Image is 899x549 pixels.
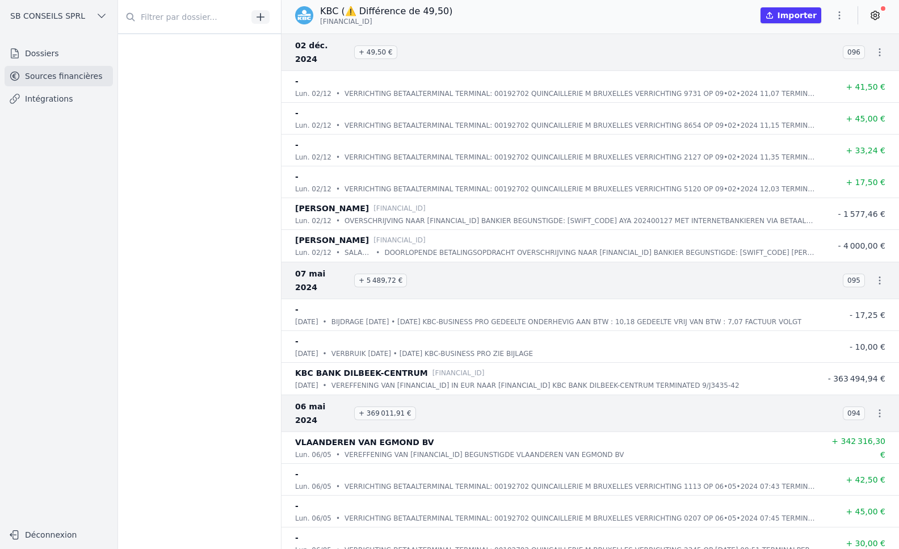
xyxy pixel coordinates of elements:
p: [DATE] [295,348,318,359]
a: Sources financières [5,66,113,86]
span: + 41,50 € [846,82,885,91]
p: lun. 02/12 [295,215,331,227]
span: 096 [843,45,865,59]
span: + 33,24 € [846,146,885,155]
p: - [295,499,299,513]
p: lun. 06/05 [295,513,331,524]
p: [FINANCIAL_ID] [373,234,426,246]
div: • [336,152,340,163]
span: 02 déc. 2024 [295,39,350,66]
p: DOORLOPENDE BETALINGSOPDRACHT OVERSCHRIJVING NAAR [FINANCIAL_ID] BANKIER BEGUNSTIGDE: [SWIFT_CODE... [384,247,817,258]
span: + 49,50 € [354,45,397,59]
span: - 17,25 € [850,311,885,320]
div: • [336,481,340,492]
a: Dossiers [5,43,113,64]
p: VERRICHTING BETAALTERMINAL TERMINAL: 00192702 QUINCAILLERIE M BRUXELLES VERRICHTING 9731 OP 09•02... [345,88,817,99]
p: lun. 02/12 [295,120,331,131]
p: lun. 06/05 [295,449,331,460]
div: • [323,316,327,328]
div: • [336,247,340,258]
p: SALARIS [345,247,371,258]
span: + 42,50 € [846,475,885,484]
p: VERBRUIK [DATE] • [DATE] KBC-BUSINESS PRO ZIE BIJLAGE [331,348,533,359]
input: Filtrer par dossier... [118,7,247,27]
p: lun. 02/12 [295,152,331,163]
p: VERRICHTING BETAALTERMINAL TERMINAL: 00192702 QUINCAILLERIE M BRUXELLES VERRICHTING 1113 OP 06•05... [345,481,817,492]
p: - [295,170,299,183]
p: [DATE] [295,316,318,328]
button: Déconnexion [5,526,113,544]
div: • [336,88,340,99]
div: • [323,380,327,391]
span: - 4 000,00 € [838,241,885,250]
span: + 369 011,91 € [354,406,416,420]
div: • [336,215,340,227]
p: KBC (⚠️ Différence de 49,50) [320,5,452,18]
p: lun. 02/12 [295,183,331,195]
p: [FINANCIAL_ID] [373,203,426,214]
p: lun. 02/12 [295,88,331,99]
img: kbc.png [295,6,313,24]
p: [FINANCIAL_ID] [432,367,485,379]
p: - [295,74,299,88]
p: - [295,303,299,316]
p: [DATE] [295,380,318,391]
p: - [295,138,299,152]
span: 095 [843,274,865,287]
p: lun. 02/12 [295,247,331,258]
div: • [376,247,380,258]
p: [PERSON_NAME] [295,202,369,215]
button: SB CONSEILS SPRL [5,7,113,25]
a: Intégrations [5,89,113,109]
p: - [295,334,299,348]
p: VERRICHTING BETAALTERMINAL TERMINAL: 00192702 QUINCAILLERIE M BRUXELLES VERRICHTING 0207 OP 06•05... [345,513,817,524]
span: 094 [843,406,865,420]
div: • [336,513,340,524]
span: + 45,00 € [846,507,885,516]
span: + 45,00 € [846,114,885,123]
p: VEREFFENING VAN [FINANCIAL_ID] IN EUR NAAR [FINANCIAL_ID] KBC BANK DILBEEK-CENTRUM TERMINATED 9/J... [331,380,740,391]
span: SB CONSEILS SPRL [10,10,85,22]
div: • [323,348,327,359]
p: lun. 06/05 [295,481,331,492]
p: KBC BANK DILBEEK-CENTRUM [295,366,428,380]
span: [FINANCIAL_ID] [320,17,372,26]
p: BIJDRAGE [DATE] • [DATE] KBC-BUSINESS PRO GEDEELTE ONDERHEVIG AAN BTW : 10,18 GEDEELTE VRIJ VAN B... [331,316,802,328]
p: - [295,467,299,481]
p: VERRICHTING BETAALTERMINAL TERMINAL: 00192702 QUINCAILLERIE M BRUXELLES VERRICHTING 8654 OP 09•02... [345,120,817,131]
p: VEREFFENING VAN [FINANCIAL_ID] BEGUNSTIGDE VLAANDEREN VAN EGMOND BV [345,449,624,460]
p: VERRICHTING BETAALTERMINAL TERMINAL: 00192702 QUINCAILLERIE M BRUXELLES VERRICHTING 5120 OP 09•02... [345,183,817,195]
p: - [295,531,299,544]
span: + 17,50 € [846,178,885,187]
p: OVERSCHRIJVING NAAR [FINANCIAL_ID] BANKIER BEGUNSTIGDE: [SWIFT_CODE] AYA 202400127 MET INTERNETBA... [345,215,817,227]
p: - [295,106,299,120]
div: • [336,183,340,195]
button: Importer [761,7,821,23]
span: - 1 577,46 € [838,209,885,219]
span: 07 mai 2024 [295,267,350,294]
span: + 5 489,72 € [354,274,407,287]
span: + 30,00 € [846,539,885,548]
p: VERRICHTING BETAALTERMINAL TERMINAL: 00192702 QUINCAILLERIE M BRUXELLES VERRICHTING 2127 OP 09•02... [345,152,817,163]
div: • [336,449,340,460]
span: - 363 494,94 € [828,374,885,383]
span: - 10,00 € [850,342,885,351]
span: + 342 316,30 € [831,437,885,459]
p: VLAANDEREN VAN EGMOND BV [295,435,434,449]
span: 06 mai 2024 [295,400,350,427]
p: [PERSON_NAME] [295,233,369,247]
div: • [336,120,340,131]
